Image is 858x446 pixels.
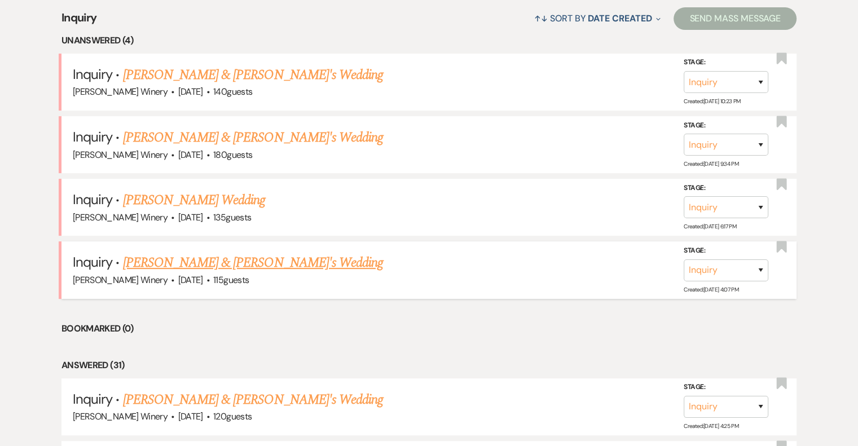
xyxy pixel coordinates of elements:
span: Created: [DATE] 9:34 PM [684,160,738,167]
span: Created: [DATE] 4:25 PM [684,422,738,430]
a: [PERSON_NAME] & [PERSON_NAME]'s Wedding [123,65,384,85]
span: [PERSON_NAME] Winery [73,410,168,422]
a: [PERSON_NAME] & [PERSON_NAME]'s Wedding [123,253,384,273]
label: Stage: [684,120,768,132]
span: Created: [DATE] 6:17 PM [684,223,736,230]
span: 135 guests [213,211,251,223]
span: 120 guests [213,410,252,422]
li: Bookmarked (0) [61,321,797,336]
span: [DATE] [178,274,203,286]
span: [PERSON_NAME] Winery [73,86,168,98]
span: Inquiry [73,65,112,83]
span: 115 guests [213,274,249,286]
button: Send Mass Message [674,7,797,30]
span: [PERSON_NAME] Winery [73,211,168,223]
span: Inquiry [73,390,112,408]
label: Stage: [684,56,768,69]
span: [DATE] [178,410,203,422]
a: [PERSON_NAME] & [PERSON_NAME]'s Wedding [123,390,384,410]
label: Stage: [684,381,768,394]
span: Created: [DATE] 10:23 PM [684,98,740,105]
span: Inquiry [61,9,97,33]
span: [PERSON_NAME] Winery [73,274,168,286]
span: [DATE] [178,211,203,223]
a: [PERSON_NAME] & [PERSON_NAME]'s Wedding [123,127,384,148]
span: [DATE] [178,86,203,98]
span: 140 guests [213,86,252,98]
span: Created: [DATE] 4:07 PM [684,285,738,293]
li: Answered (31) [61,358,797,373]
span: 180 guests [213,149,252,161]
label: Stage: [684,182,768,195]
span: [DATE] [178,149,203,161]
span: Inquiry [73,128,112,145]
span: Inquiry [73,191,112,208]
span: ↑↓ [534,12,548,24]
button: Sort By Date Created [530,3,665,33]
span: Inquiry [73,253,112,271]
label: Stage: [684,245,768,257]
a: [PERSON_NAME] Wedding [123,190,266,210]
span: [PERSON_NAME] Winery [73,149,168,161]
li: Unanswered (4) [61,33,797,48]
span: Date Created [588,12,652,24]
